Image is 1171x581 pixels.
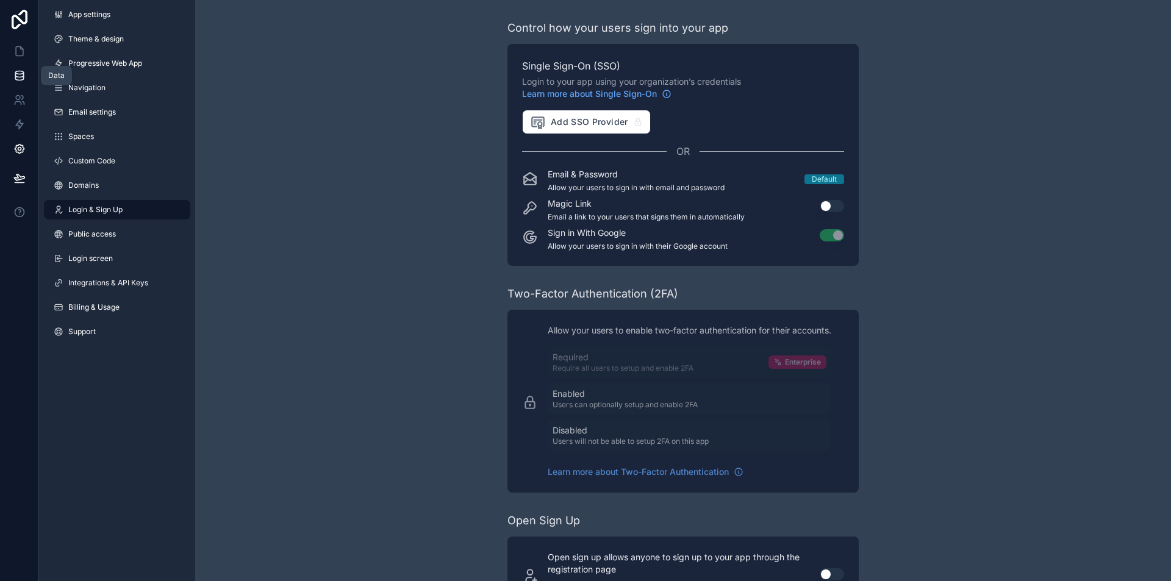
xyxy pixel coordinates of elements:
a: Domains [44,176,190,195]
button: Add SSO Provider [522,110,651,134]
a: Email settings [44,102,190,122]
span: Billing & Usage [68,302,120,312]
p: Allow your users to enable two-factor authentication for their accounts. [548,324,831,337]
span: Single Sign-On (SSO) [522,59,844,73]
span: Custom Code [68,156,115,166]
a: Login & Sign Up [44,200,190,219]
a: Custom Code [44,151,190,171]
a: Support [44,322,190,341]
a: Learn more about Two-Factor Authentication [548,466,743,478]
a: Billing & Usage [44,298,190,317]
span: Integrations & API Keys [68,278,148,288]
div: Two-Factor Authentication (2FA) [507,285,678,302]
p: Email & Password [548,168,725,180]
p: Allow your users to sign in with email and password [548,183,725,193]
span: Domains [68,180,99,190]
span: OR [676,144,690,159]
p: Users can optionally setup and enable 2FA [553,400,698,410]
span: Learn more about Two-Factor Authentication [548,466,729,478]
p: Require all users to setup and enable 2FA [553,363,693,373]
span: Public access [68,229,116,239]
a: Navigation [44,78,190,98]
p: Users will not be able to setup 2FA on this app [553,437,709,446]
span: Login to your app using your organization’s credentials [522,76,844,100]
span: Learn more about Single Sign-On [522,88,657,100]
p: Email a link to your users that signs them in automatically [548,212,745,222]
span: Enterprise [785,357,821,367]
a: Progressive Web App [44,54,190,73]
div: Open Sign Up [507,512,580,529]
a: Public access [44,224,190,244]
span: Navigation [68,83,106,93]
span: Login & Sign Up [68,205,123,215]
p: Allow your users to sign in with their Google account [548,241,728,251]
p: Sign in With Google [548,227,728,239]
a: Login screen [44,249,190,268]
div: Default [812,174,837,184]
p: Required [553,351,693,363]
span: Theme & design [68,34,124,44]
a: Theme & design [44,29,190,49]
a: Learn more about Single Sign-On [522,88,671,100]
span: Progressive Web App [68,59,142,68]
p: Magic Link [548,198,745,210]
a: App settings [44,5,190,24]
p: Enabled [553,388,698,400]
div: Control how your users sign into your app [507,20,728,37]
span: Spaces [68,132,94,141]
span: App settings [68,10,110,20]
p: Open sign up allows anyone to sign up to your app through the registration page [548,551,805,576]
span: Support [68,327,96,337]
div: Data [48,71,65,80]
a: Spaces [44,127,190,146]
p: Disabled [553,424,709,437]
span: Email settings [68,107,116,117]
a: Integrations & API Keys [44,273,190,293]
span: Add SSO Provider [530,114,628,130]
span: Login screen [68,254,113,263]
